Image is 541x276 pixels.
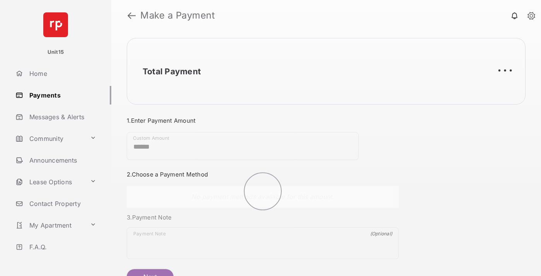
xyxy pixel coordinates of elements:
[12,238,111,256] a: F.A.Q.
[127,214,399,221] h3: 3. Payment Note
[12,194,111,213] a: Contact Property
[127,171,399,178] h3: 2. Choose a Payment Method
[12,173,87,191] a: Lease Options
[12,108,111,126] a: Messages & Alerts
[12,64,111,83] a: Home
[127,117,399,124] h3: 1. Enter Payment Amount
[143,67,201,76] h2: Total Payment
[12,151,111,170] a: Announcements
[12,216,87,235] a: My Apartment
[12,129,87,148] a: Community
[140,11,215,20] strong: Make a Payment
[48,48,64,56] p: Unit15
[12,86,111,105] a: Payments
[43,12,68,37] img: svg+xml;base64,PHN2ZyB4bWxucz0iaHR0cDovL3d3dy53My5vcmcvMjAwMC9zdmciIHdpZHRoPSI2NCIgaGVpZ2h0PSI2NC...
